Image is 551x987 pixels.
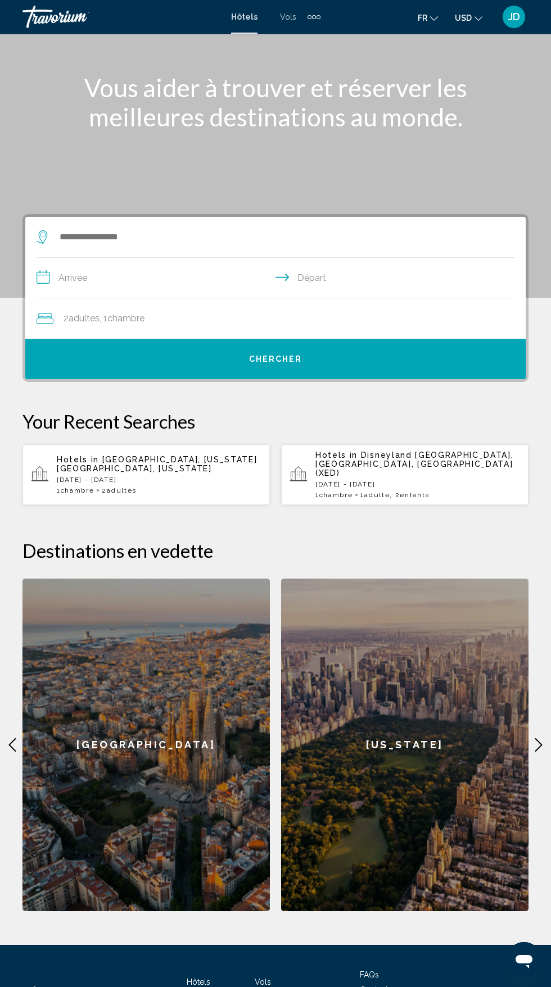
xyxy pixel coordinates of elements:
button: User Menu [499,5,529,29]
span: Disneyland [GEOGRAPHIC_DATA], [GEOGRAPHIC_DATA], [GEOGRAPHIC_DATA] (XED) [315,451,514,477]
a: Travorium [22,6,220,28]
span: Enfants [400,491,430,499]
span: Chercher [249,355,302,364]
button: Hotels in [GEOGRAPHIC_DATA], [US_STATE][GEOGRAPHIC_DATA], [US_STATE][DATE] - [DATE]1Chambre2Adultes [22,444,270,506]
span: 1 [57,486,94,494]
a: Vols [255,977,271,986]
h1: Vous aider à trouver et réserver les meilleures destinations au monde. [65,73,486,131]
span: USD [455,13,472,22]
button: Change currency [455,10,482,26]
a: [US_STATE] [281,579,529,911]
p: Your Recent Searches [22,410,529,433]
a: Hôtels [187,977,210,986]
button: Travelers: 2 adults, 0 children [25,298,526,339]
span: , 2 [390,491,430,499]
span: Adulte [364,491,390,499]
button: Change language [418,10,438,26]
span: fr [418,13,427,22]
span: Chambre [61,486,94,494]
p: [DATE] - [DATE] [57,476,261,484]
a: Hôtels [231,12,258,21]
span: 1 [360,491,390,499]
span: Chambre [319,491,353,499]
span: [GEOGRAPHIC_DATA], [US_STATE][GEOGRAPHIC_DATA], [US_STATE] [57,455,258,473]
a: [GEOGRAPHIC_DATA] [22,579,270,911]
a: FAQs [360,970,379,979]
h2: Destinations en vedette [22,539,529,562]
span: Hotels in [315,451,358,460]
span: JD [508,11,520,22]
button: Extra navigation items [308,8,320,26]
span: Chambre [107,313,144,324]
button: Check in and out dates [37,258,514,298]
button: Chercher [25,339,526,379]
span: Adultes [107,486,137,494]
span: 2 [64,311,100,326]
div: Search widget [25,217,526,379]
span: 1 [315,491,353,499]
span: Adultes [69,313,100,324]
span: Hotels in [57,455,99,464]
p: [DATE] - [DATE] [315,480,520,488]
a: Vols [280,12,296,21]
span: , 1 [100,311,144,326]
button: Hotels in Disneyland [GEOGRAPHIC_DATA], [GEOGRAPHIC_DATA], [GEOGRAPHIC_DATA] (XED)[DATE] - [DATE]... [281,444,529,506]
span: 2 [102,486,136,494]
iframe: Bouton de lancement de la fenêtre de messagerie [506,942,542,978]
